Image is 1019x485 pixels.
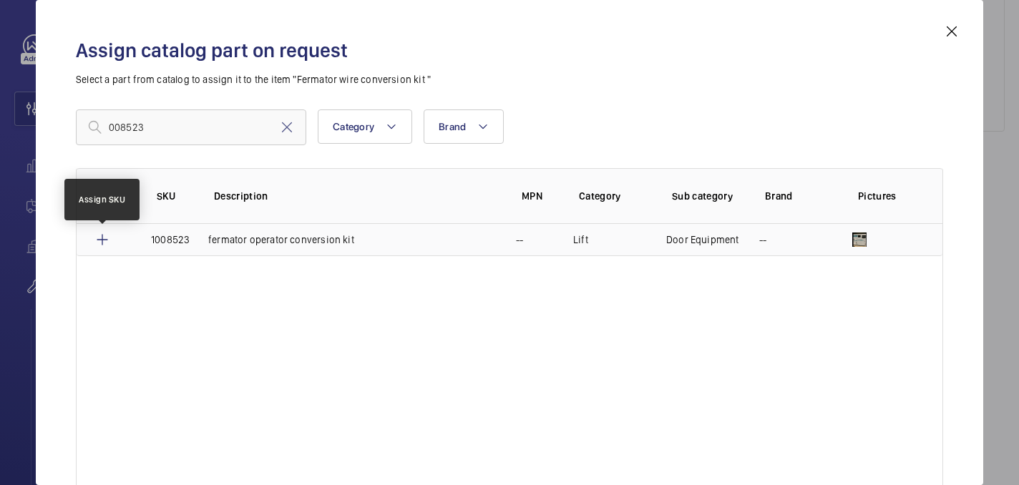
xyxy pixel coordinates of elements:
[208,232,354,247] p: fermator operator conversion kit
[439,121,466,132] span: Brand
[759,232,766,247] p: --
[76,72,943,87] p: Select a part from catalog to assign it to the item "Fermator wire conversion kit "
[522,189,556,203] p: MPN
[76,37,943,64] h2: Assign catalog part on request
[666,232,739,247] p: Door Equipment
[333,121,374,132] span: Category
[765,189,835,203] p: Brand
[672,189,742,203] p: Sub category
[214,189,499,203] p: Description
[579,189,649,203] p: Category
[151,232,190,247] p: 1008523
[318,109,412,144] button: Category
[79,193,125,206] div: Assign SKU
[858,189,914,203] p: Pictures
[157,189,191,203] p: SKU
[424,109,504,144] button: Brand
[76,109,306,145] input: Find a part
[573,232,588,247] p: Lift
[516,232,523,247] p: --
[852,232,867,247] img: LOhFjLFyobItLiZ5XBD_owHEBKCN-tY1PX1aSFNx4iAS4LaF.png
